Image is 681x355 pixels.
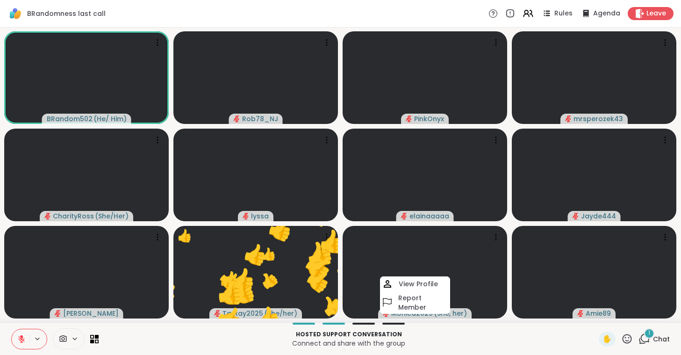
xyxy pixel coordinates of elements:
[7,6,23,22] img: ShareWell Logomark
[586,309,611,318] span: Amie89
[93,114,127,123] span: ( He/ Him )
[206,268,254,316] button: 👍
[593,9,620,18] span: Agenda
[177,227,192,245] div: 👍
[63,309,119,318] span: [PERSON_NAME]
[233,232,278,277] button: 👍
[243,213,249,219] span: audio-muted
[292,253,346,307] button: 👍
[434,309,467,318] span: ( She, her )
[398,293,448,312] h4: Report Member
[581,211,616,221] span: Jayde444
[234,116,240,122] span: audio-muted
[573,213,579,219] span: audio-muted
[573,114,623,123] span: mrsperozek43
[577,310,584,317] span: audio-muted
[44,213,51,219] span: audio-muted
[248,259,289,300] button: 👍
[95,211,129,221] span: ( She/Her )
[414,114,444,123] span: PinkOnyx
[409,211,449,221] span: elainaaaaa
[104,330,593,339] p: Hosted support conversation
[565,116,572,122] span: audio-muted
[646,9,666,18] span: Leave
[554,9,573,18] span: Rules
[653,334,670,344] span: Chat
[311,220,354,263] button: 👍
[55,310,61,317] span: audio-muted
[399,279,438,289] h4: View Profile
[242,114,278,123] span: Rob78_NJ
[401,213,408,219] span: audio-muted
[245,295,291,341] button: 👍
[104,339,593,348] p: Connect and share with the group
[251,211,269,221] span: lyssa
[602,333,612,345] span: ✋
[47,114,93,123] span: BRandom502
[406,116,412,122] span: audio-muted
[202,290,258,346] button: 👍
[53,211,94,221] span: CharityRoss
[648,329,650,337] span: 1
[27,9,106,18] span: BRandomness last call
